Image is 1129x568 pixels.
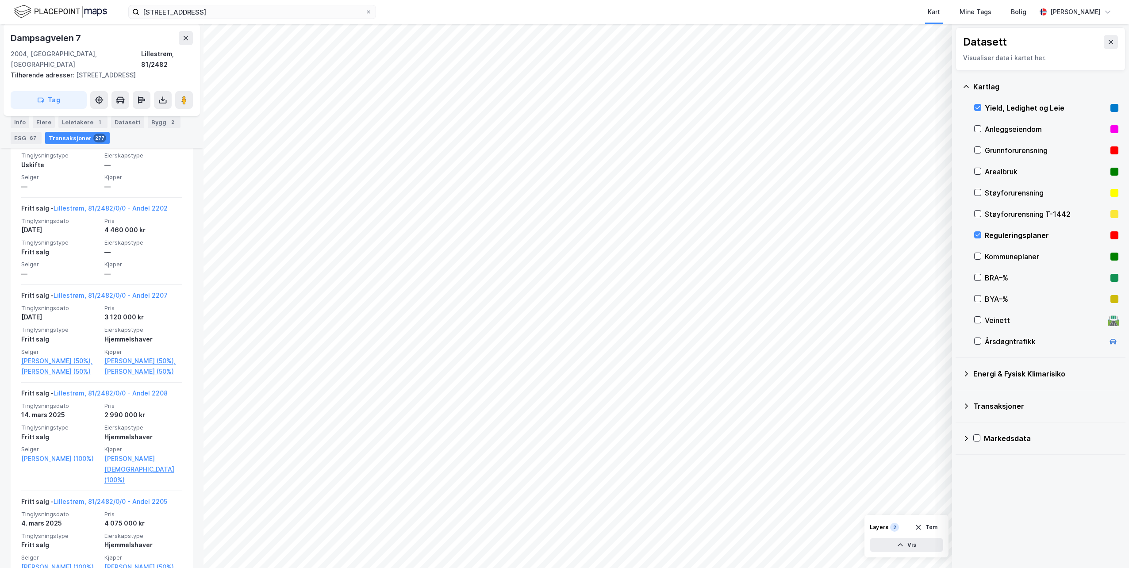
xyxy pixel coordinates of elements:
[104,410,182,420] div: 2 990 000 kr
[985,251,1107,262] div: Kommuneplaner
[21,160,99,170] div: Uskifte
[11,71,76,79] span: Tilhørende adresser:
[111,116,144,128] div: Datasett
[104,173,182,181] span: Kjøper
[963,53,1118,63] div: Visualiser data i kartet her.
[11,49,141,70] div: 2004, [GEOGRAPHIC_DATA], [GEOGRAPHIC_DATA]
[1085,526,1129,568] div: Kontrollprogram for chat
[21,326,99,334] span: Tinglysningstype
[985,315,1104,326] div: Veinett
[93,134,106,142] div: 277
[890,523,899,532] div: 2
[21,445,99,453] span: Selger
[148,116,180,128] div: Bygg
[104,532,182,540] span: Eierskapstype
[11,116,29,128] div: Info
[870,538,943,552] button: Vis
[1085,526,1129,568] iframe: Chat Widget
[21,348,99,356] span: Selger
[104,326,182,334] span: Eierskapstype
[21,510,99,518] span: Tinglysningsdato
[985,272,1107,283] div: BRA–%
[168,118,177,127] div: 2
[104,312,182,322] div: 3 120 000 kr
[909,520,943,534] button: Tøm
[928,7,940,17] div: Kart
[54,292,168,299] a: Lillestrøm, 81/2482/0/0 - Andel 2207
[960,7,991,17] div: Mine Tags
[985,145,1107,156] div: Grunnforurensning
[141,49,193,70] div: Lillestrøm, 81/2482
[21,402,99,410] span: Tinglysningsdato
[973,368,1118,379] div: Energi & Fysisk Klimarisiko
[104,432,182,442] div: Hjemmelshaver
[985,124,1107,134] div: Anleggseiendom
[21,496,167,510] div: Fritt salg -
[21,225,99,235] div: [DATE]
[985,230,1107,241] div: Reguleringsplaner
[104,356,182,366] a: [PERSON_NAME] (50%),
[21,388,168,402] div: Fritt salg -
[11,70,186,81] div: [STREET_ADDRESS]
[1050,7,1101,17] div: [PERSON_NAME]
[21,334,99,345] div: Fritt salg
[985,209,1107,219] div: Støyforurensning T-1442
[21,247,99,257] div: Fritt salg
[11,31,83,45] div: Dampsagveien 7
[11,132,42,144] div: ESG
[104,152,182,159] span: Eierskapstype
[21,312,99,322] div: [DATE]
[963,35,1007,49] div: Datasett
[104,348,182,356] span: Kjøper
[985,188,1107,198] div: Støyforurensning
[1011,7,1026,17] div: Bolig
[21,290,168,304] div: Fritt salg -
[58,116,108,128] div: Leietakere
[21,152,99,159] span: Tinglysningstype
[28,134,38,142] div: 67
[14,4,107,19] img: logo.f888ab2527a4732fd821a326f86c7f29.svg
[21,261,99,268] span: Selger
[985,103,1107,113] div: Yield, Ledighet og Leie
[21,540,99,550] div: Fritt salg
[54,204,168,212] a: Lillestrøm, 81/2482/0/0 - Andel 2202
[21,424,99,431] span: Tinglysningstype
[104,518,182,529] div: 4 075 000 kr
[104,334,182,345] div: Hjemmelshaver
[33,116,55,128] div: Eiere
[104,304,182,312] span: Pris
[985,166,1107,177] div: Arealbruk
[104,160,182,170] div: —
[984,433,1118,444] div: Markedsdata
[21,532,99,540] span: Tinglysningstype
[21,181,99,192] div: —
[21,366,99,377] a: [PERSON_NAME] (50%)
[45,132,110,144] div: Transaksjoner
[104,510,182,518] span: Pris
[104,261,182,268] span: Kjøper
[973,401,1118,411] div: Transaksjoner
[21,356,99,366] a: [PERSON_NAME] (50%),
[21,239,99,246] span: Tinglysningstype
[95,118,104,127] div: 1
[21,217,99,225] span: Tinglysningsdato
[104,453,182,485] a: [PERSON_NAME][DEMOGRAPHIC_DATA] (100%)
[973,81,1118,92] div: Kartlag
[21,453,99,464] a: [PERSON_NAME] (100%)
[870,524,888,531] div: Layers
[54,389,168,397] a: Lillestrøm, 81/2482/0/0 - Andel 2208
[54,498,167,505] a: Lillestrøm, 81/2482/0/0 - Andel 2205
[104,366,182,377] a: [PERSON_NAME] (50%)
[21,518,99,529] div: 4. mars 2025
[139,5,365,19] input: Søk på adresse, matrikkel, gårdeiere, leietakere eller personer
[11,91,87,109] button: Tag
[104,225,182,235] div: 4 460 000 kr
[21,173,99,181] span: Selger
[985,336,1104,347] div: Årsdøgntrafikk
[104,554,182,561] span: Kjøper
[104,424,182,431] span: Eierskapstype
[21,410,99,420] div: 14. mars 2025
[104,445,182,453] span: Kjøper
[21,269,99,279] div: —
[21,432,99,442] div: Fritt salg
